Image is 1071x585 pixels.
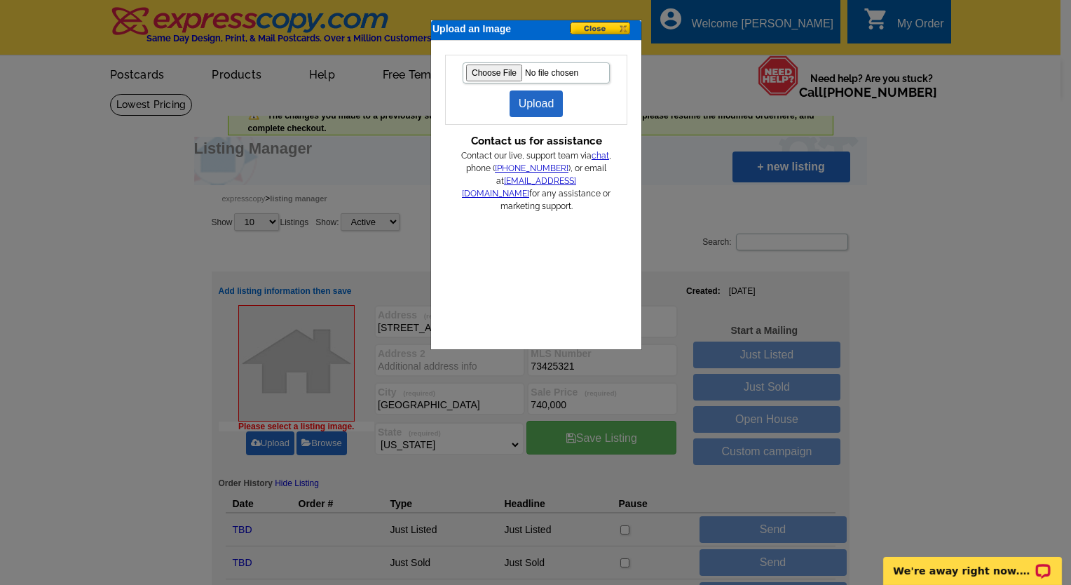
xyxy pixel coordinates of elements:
a: Upload [510,90,564,117]
div: Contact us for assistance [445,133,627,149]
iframe: LiveChat chat widget [874,541,1071,585]
a: [PHONE_NUMBER] [495,163,568,173]
div: Contact our live, support team via , phone ( ), or email at for any assistance or marketing support. [459,149,613,213]
span: Upload an Image [432,22,511,36]
a: [EMAIL_ADDRESS][DOMAIN_NAME] [462,176,576,199]
a: chat [592,151,609,161]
